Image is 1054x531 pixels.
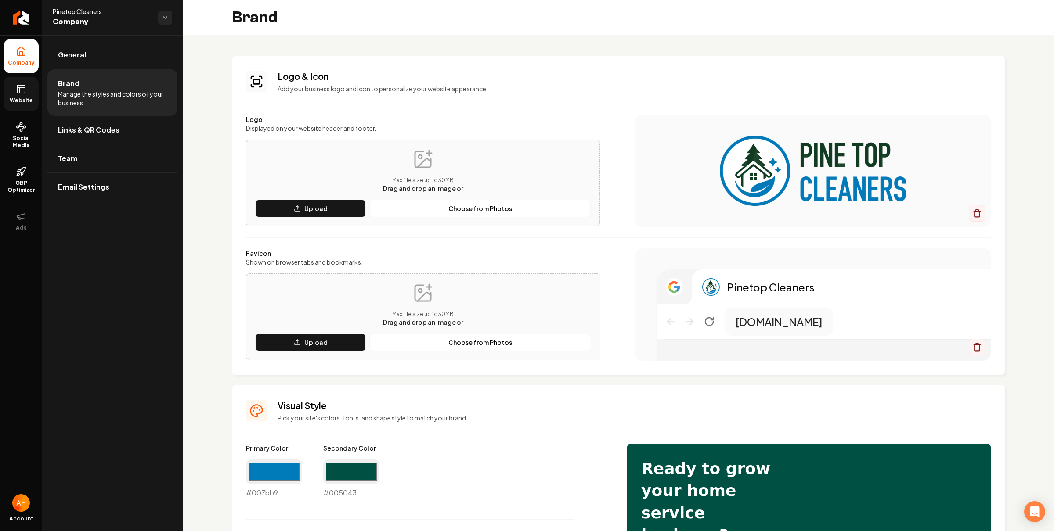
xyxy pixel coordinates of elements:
[383,318,463,326] span: Drag and drop an image or
[53,16,151,28] span: Company
[4,59,38,66] span: Company
[278,399,991,412] h3: Visual Style
[246,258,600,266] label: Shown on browser tabs and bookmarks.
[12,494,30,512] img: Anthony Hurgoi
[736,315,823,329] p: [DOMAIN_NAME]
[246,124,600,133] label: Displayed on your website header and footer.
[47,173,177,201] a: Email Settings
[323,444,379,452] label: Secondary Color
[4,135,39,149] span: Social Media
[4,77,39,111] a: Website
[4,179,39,194] span: GBP Optimizer
[47,144,177,172] a: Team
[4,159,39,201] a: GBP Optimizer
[383,184,463,192] span: Drag and drop an image or
[58,50,86,60] span: General
[9,515,33,522] span: Account
[255,334,366,351] button: Upload
[13,11,29,25] img: Rebolt Logo
[383,177,463,184] p: Max file size up to 30 MB
[4,204,39,238] button: Ads
[383,311,463,318] p: Max file size up to 30 MB
[278,70,991,83] h3: Logo & Icon
[702,278,720,296] img: Logo
[232,9,278,26] h2: Brand
[278,413,991,422] p: Pick your site's colors, fonts, and shape style to match your brand.
[47,41,177,69] a: General
[448,338,512,347] p: Choose from Photos
[58,182,109,192] span: Email Settings
[12,494,30,512] button: Open user button
[53,7,151,16] span: Pinetop Cleaners
[58,125,119,135] span: Links & QR Codes
[6,97,36,104] span: Website
[653,136,973,206] img: Logo
[304,338,328,347] p: Upload
[727,280,815,294] p: Pinetop Cleaners
[12,224,30,231] span: Ads
[278,84,991,93] p: Add your business logo and icon to personalize your website appearance.
[369,200,591,217] button: Choose from Photos
[246,444,302,452] label: Primary Color
[58,78,79,89] span: Brand
[369,334,591,351] button: Choose from Photos
[47,116,177,144] a: Links & QR Codes
[246,459,302,498] div: #007bb9
[246,115,600,124] label: Logo
[255,200,366,217] button: Upload
[1024,501,1045,522] div: Open Intercom Messenger
[448,204,512,213] p: Choose from Photos
[58,90,167,107] span: Manage the styles and colors of your business.
[4,115,39,156] a: Social Media
[304,204,328,213] p: Upload
[246,249,600,258] label: Favicon
[58,153,78,164] span: Team
[323,459,379,498] div: #005043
